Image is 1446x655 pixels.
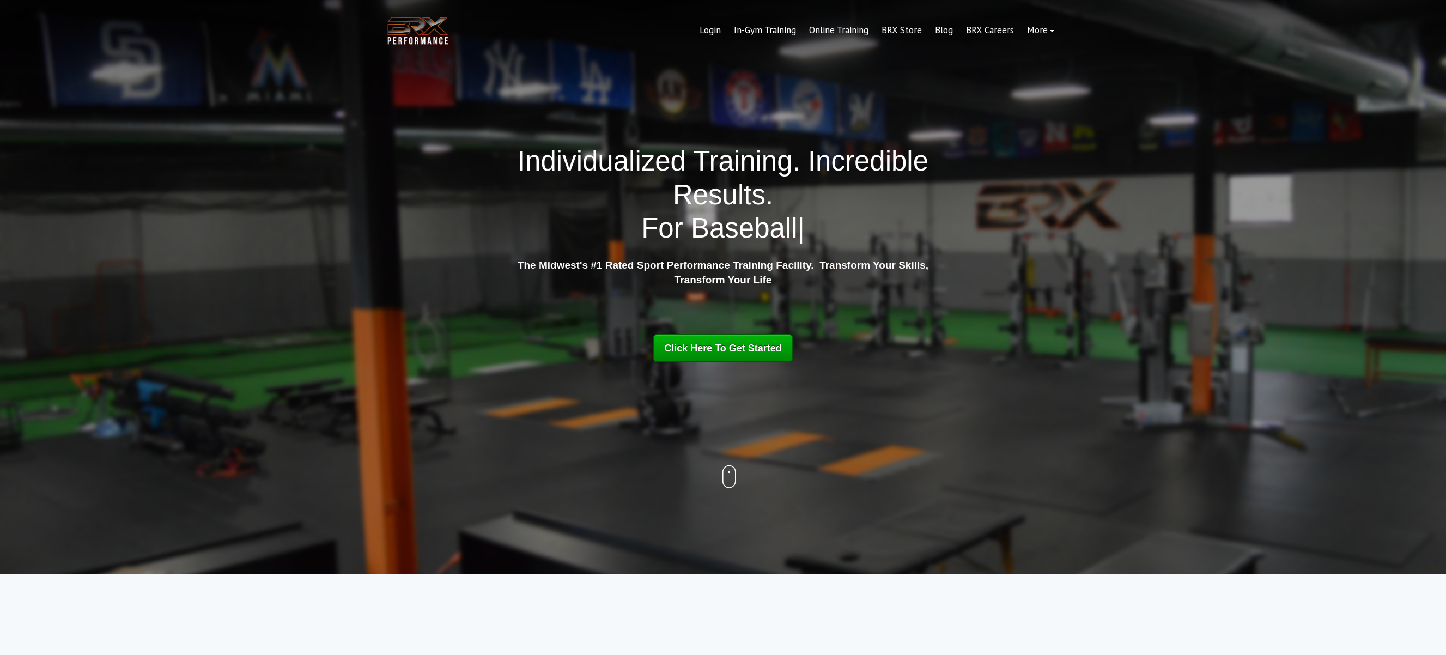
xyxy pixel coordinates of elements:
span: For Baseball [641,213,797,244]
a: Login [693,17,727,44]
div: Navigation Menu [693,17,1061,44]
span: | [798,213,805,244]
h1: Individualized Training. Incredible Results. [513,144,933,245]
a: Click Here To Get Started [653,334,793,362]
a: BRX Store [875,17,928,44]
a: In-Gym Training [727,17,803,44]
span: Click Here To Get Started [664,343,782,354]
a: Online Training [803,17,875,44]
img: BRX Transparent Logo-2 [385,14,451,47]
strong: The Midwest's #1 Rated Sport Performance Training Facility. Transform Your Skills, Transform Your... [518,259,928,286]
a: More [1020,17,1061,44]
a: Blog [928,17,959,44]
a: BRX Careers [959,17,1020,44]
